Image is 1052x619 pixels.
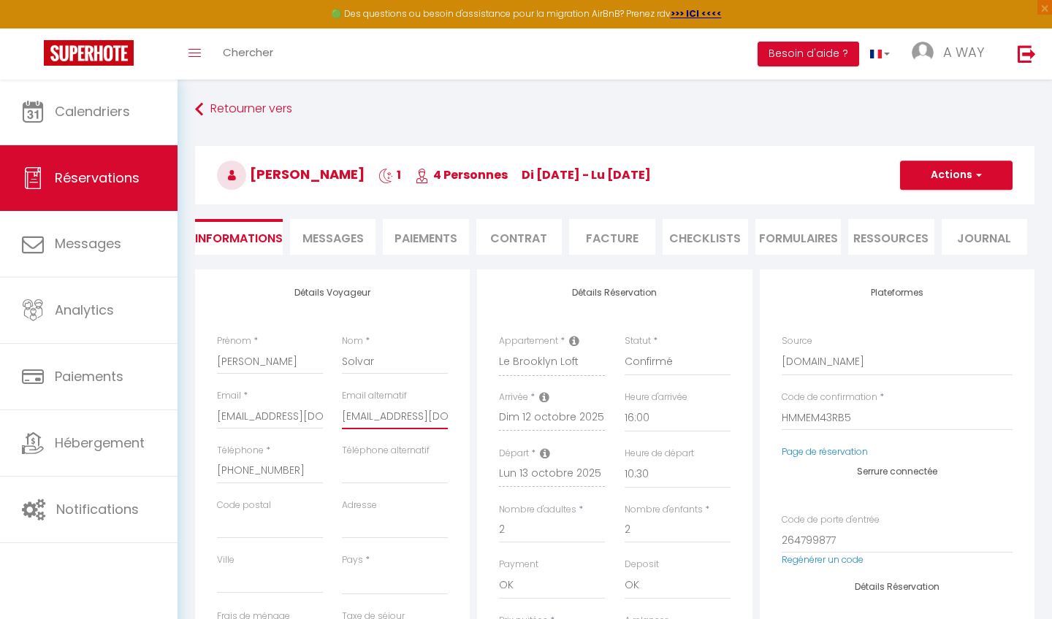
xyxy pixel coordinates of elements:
a: Chercher [212,28,284,80]
label: Nombre d'adultes [499,503,576,517]
li: Paiements [383,219,468,255]
li: FORMULAIRES [755,219,841,255]
span: Réservations [55,169,140,187]
span: A WAY [943,43,984,61]
li: Contrat [476,219,562,255]
a: >>> ICI <<<< [671,7,722,20]
label: Email [217,389,241,403]
img: ... [912,42,934,64]
li: Informations [195,219,283,255]
span: Calendriers [55,102,130,120]
span: di [DATE] - lu [DATE] [522,166,651,183]
img: logout [1018,45,1036,63]
label: Téléphone alternatif [342,444,430,458]
span: Messages [302,230,364,247]
span: Notifications [56,500,139,518]
span: 1 [378,166,401,183]
li: Facture [569,219,655,255]
label: Payment [499,558,538,572]
button: Besoin d'aide ? [758,42,859,66]
a: Retourner vers [195,96,1034,123]
img: Super Booking [44,40,134,66]
label: Heure d'arrivée [625,391,687,404]
label: Appartement [499,334,558,348]
label: Nombre d'enfants [625,503,703,517]
label: Ville [217,553,235,567]
a: Page de réservation [782,445,868,458]
label: Adresse [342,499,377,512]
li: Ressources [848,219,934,255]
a: ... A WAY [901,28,1002,80]
label: Source [782,334,812,348]
label: Code de confirmation [782,391,877,404]
h4: Détails Réservation [499,288,730,298]
h4: Serrure connectée [782,466,1013,477]
label: Email alternatif [342,389,407,403]
label: Deposit [625,558,659,572]
span: Analytics [55,301,114,319]
a: Regénérer un code [782,553,864,566]
label: Heure de départ [625,447,694,461]
span: Hébergement [55,434,145,452]
label: Code de porte d'entrée [782,513,880,527]
li: CHECKLISTS [663,219,748,255]
span: Chercher [223,45,273,60]
label: Départ [499,447,529,461]
label: Prénom [217,334,251,348]
label: Téléphone [217,444,264,458]
h4: Détails Réservation [782,582,1013,592]
button: Actions [900,161,1013,190]
label: Arrivée [499,391,528,404]
label: Nom [342,334,363,348]
h4: Plateformes [782,288,1013,298]
span: 4 Personnes [415,166,508,183]
li: Journal [942,219,1027,255]
label: Code postal [217,499,271,512]
span: Messages [55,234,121,253]
h4: Détails Voyageur [217,288,448,298]
span: Paiements [55,367,123,385]
label: Statut [625,334,651,348]
label: Pays [342,553,363,567]
span: [PERSON_NAME] [217,165,365,183]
